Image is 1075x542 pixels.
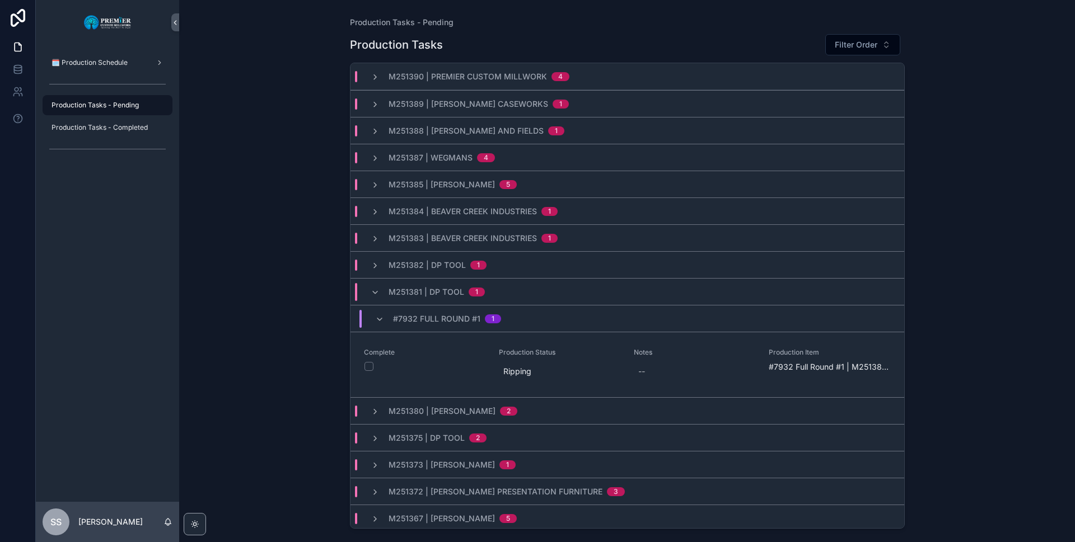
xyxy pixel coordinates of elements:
div: scrollable content [36,45,179,172]
span: M251390 | Premier Custom Millwork [389,71,547,82]
a: Production Tasks - Pending [350,17,454,28]
span: Production Status [499,348,620,357]
div: 5 [506,180,510,189]
span: M251383 | Beaver Creek Industries [389,233,537,244]
div: 2 [476,433,480,442]
div: 1 [475,288,478,296]
div: 1 [559,100,562,109]
span: M251387 | Wegmans [389,152,473,163]
div: 4 [484,153,488,162]
span: M251372 | [PERSON_NAME] Presentation Furniture [389,486,602,497]
div: 1 [492,314,494,323]
span: M251384 | Beaver Creek Industries [389,206,537,217]
span: 🗓️ Production Schedule [52,58,128,67]
span: Ripping [503,366,616,377]
span: M251385 | [PERSON_NAME] [389,179,495,190]
span: SS [50,515,62,529]
div: 4 [558,72,563,81]
span: Complete [364,348,485,357]
span: Filter Order [835,39,877,50]
span: M251380 | [PERSON_NAME] [389,406,496,417]
span: #7932 Full Round #1 [393,313,480,324]
div: -- [638,366,645,377]
span: Production Tasks - Pending [52,101,139,110]
span: Production Item [769,348,890,357]
div: 1 [477,261,480,270]
div: 5 [506,514,510,523]
span: M251373 | [PERSON_NAME] [389,459,495,470]
h1: Production Tasks [350,37,443,53]
p: [PERSON_NAME] [78,516,143,527]
span: M251389 | [PERSON_NAME] Caseworks [389,98,548,110]
div: 2 [507,407,511,416]
div: 3 [614,487,618,496]
span: M251381 | DP Tool [389,286,464,298]
div: 1 [548,207,551,216]
span: M251388 | [PERSON_NAME] and Fields [389,125,544,136]
span: M251382 | DP Tool [389,260,466,271]
span: Notes [634,348,755,357]
a: Production Tasks - Pending [43,95,172,115]
a: 🗓️ Production Schedule [43,53,172,73]
img: App logo [83,13,132,31]
a: Production Tasks - Completed [43,117,172,138]
span: Production Tasks - Completed [52,123,148,132]
span: M251367 | [PERSON_NAME] [389,513,495,524]
div: 1 [555,126,558,135]
span: M251375 | DP Tool [389,432,465,444]
a: CompleteProduction StatusRippingNotes--Production Item#7932 Full Round #1 | M251381 | DP Tool [350,332,904,397]
div: 1 [506,460,509,469]
button: Select Button [825,34,900,55]
div: 1 [548,234,551,243]
span: #7932 Full Round #1 | M251381 | DP Tool [769,361,890,373]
